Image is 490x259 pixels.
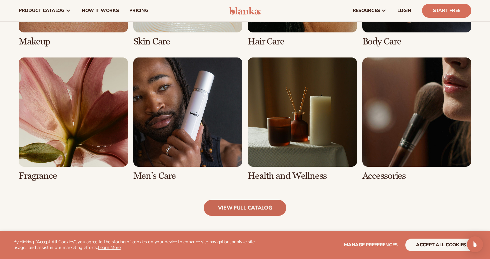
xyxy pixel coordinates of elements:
[248,57,357,181] div: 7 / 8
[353,8,380,13] span: resources
[362,57,472,181] div: 8 / 8
[362,36,472,47] h3: Body Care
[204,200,287,216] a: view full catalog
[467,236,483,252] div: Open Intercom Messenger
[13,239,260,251] p: By clicking "Accept All Cookies", you agree to the storing of cookies on your device to enhance s...
[19,36,128,47] h3: Makeup
[133,57,243,181] div: 6 / 8
[422,4,471,18] a: Start Free
[405,239,477,251] button: accept all cookies
[248,36,357,47] h3: Hair Care
[397,8,411,13] span: LOGIN
[82,8,119,13] span: How It Works
[98,244,121,251] a: Learn More
[344,239,398,251] button: Manage preferences
[19,57,128,181] div: 5 / 8
[133,36,243,47] h3: Skin Care
[129,8,148,13] span: pricing
[19,8,64,13] span: product catalog
[229,7,261,15] img: logo
[344,242,398,248] span: Manage preferences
